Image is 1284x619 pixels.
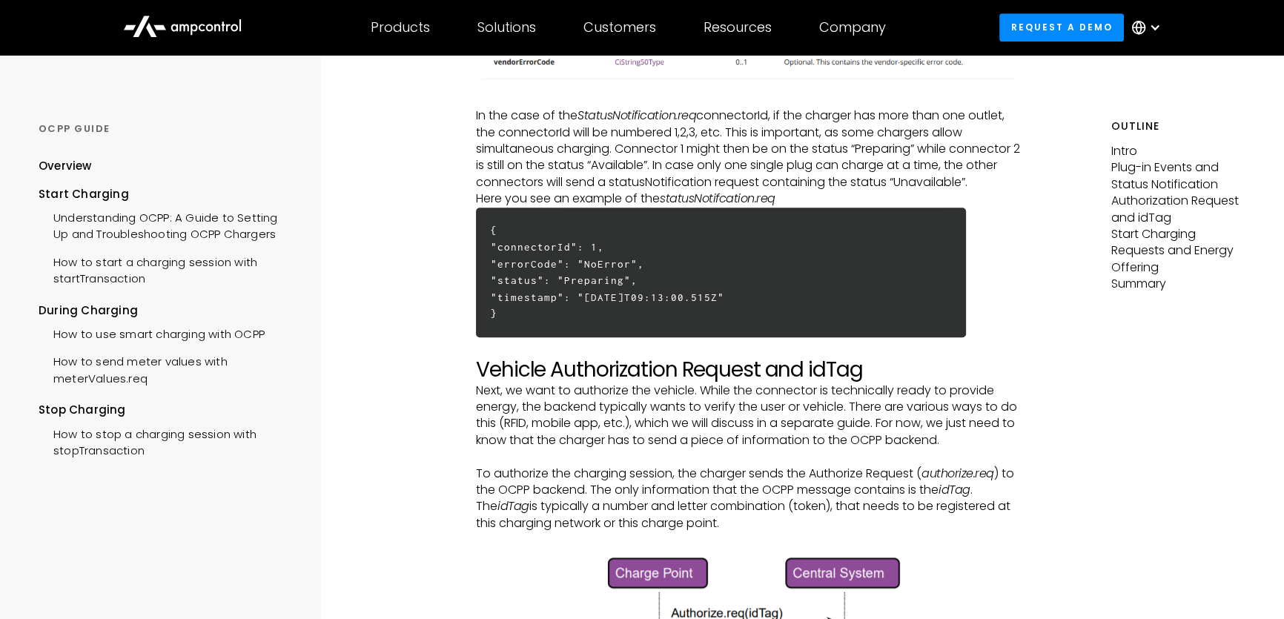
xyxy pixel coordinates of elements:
[583,19,656,36] div: Customers
[39,319,265,346] a: How to use smart charging with OCPP
[476,191,1021,207] p: Here you see an example of the ‍
[819,19,886,36] div: Company
[477,19,536,36] div: Solutions
[371,19,430,36] div: Products
[660,190,775,207] em: statusNotifcation.req
[476,107,1021,191] p: In the case of the connectorId, if the charger has more than one outlet, the connectorId will be ...
[39,346,295,391] a: How to send meter values with meterValues.req
[39,402,295,418] div: Stop Charging
[1111,143,1245,159] p: Intro
[704,19,772,36] div: Resources
[476,466,1021,532] p: To authorize the charging session, the charger sends the Authorize Request ( ) to the OCPP backen...
[39,247,295,291] a: How to start a charging session with startTransaction
[39,186,295,202] div: Start Charging
[1111,226,1245,276] p: Start Charging Requests and Energy Offering
[999,13,1124,41] a: Request a demo
[476,448,1021,465] p: ‍
[497,497,529,514] em: idTag
[476,91,1021,107] p: ‍
[578,107,696,124] em: StatusNotification.req
[476,383,1021,449] p: Next, we want to authorize the vehicle. While the connector is technically ready to provide energ...
[921,465,994,482] em: authorize.req
[39,158,92,185] a: Overview
[1111,193,1245,226] p: Authorization Request and idTag
[39,158,92,174] div: Overview
[476,532,1021,548] p: ‍
[939,481,970,498] em: idTag
[39,202,295,247] a: Understanding OCPP: A Guide to Setting Up and Troubleshooting OCPP Chargers
[39,302,295,319] div: During Charging
[39,122,295,136] div: OCPP GUIDE
[1111,159,1245,193] p: Plug-in Events and Status Notification
[476,341,1021,357] p: ‍
[1111,276,1245,292] p: Summary
[1111,119,1245,134] h5: Outline
[476,357,1021,383] h2: Vehicle Authorization Request and idTag
[39,419,295,463] a: How to stop a charging session with stopTransaction
[476,208,966,337] h6: { "connectorId": 1, "errorCode": "NoError", "status": "Preparing", "timestamp": "[DATE]T09:13:00....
